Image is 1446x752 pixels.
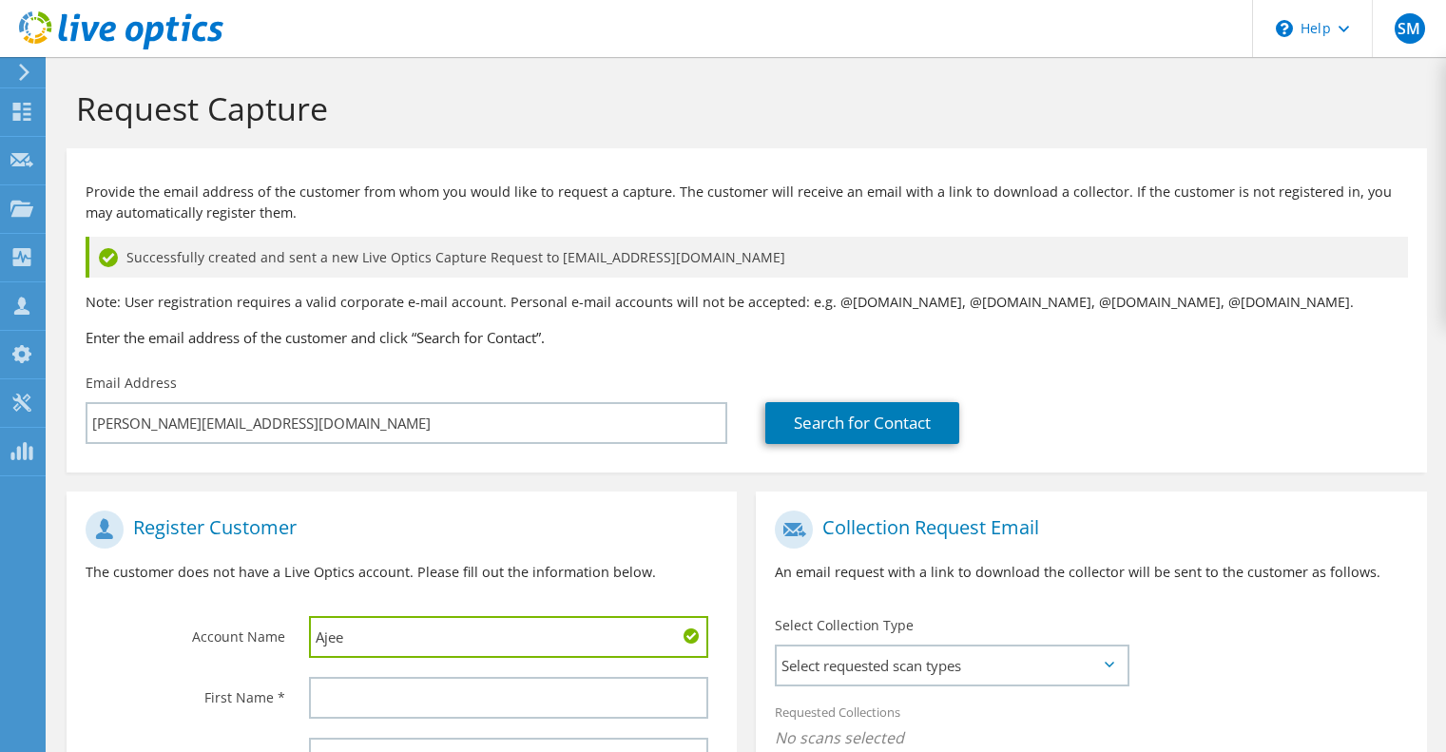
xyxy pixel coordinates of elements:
[765,402,959,444] a: Search for Contact
[126,247,785,268] span: Successfully created and sent a new Live Optics Capture Request to [EMAIL_ADDRESS][DOMAIN_NAME]
[1276,20,1293,37] svg: \n
[86,374,177,393] label: Email Address
[1395,13,1425,44] span: SM
[775,511,1398,549] h1: Collection Request Email
[86,677,285,707] label: First Name *
[86,182,1408,223] p: Provide the email address of the customer from whom you would like to request a capture. The cust...
[76,88,1408,128] h1: Request Capture
[86,292,1408,313] p: Note: User registration requires a valid corporate e-mail account. Personal e-mail accounts will ...
[777,646,1127,685] span: Select requested scan types
[86,327,1408,348] h3: Enter the email address of the customer and click “Search for Contact”.
[86,562,718,583] p: The customer does not have a Live Optics account. Please fill out the information below.
[775,616,914,635] label: Select Collection Type
[86,511,708,549] h1: Register Customer
[775,562,1407,583] p: An email request with a link to download the collector will be sent to the customer as follows.
[86,616,285,646] label: Account Name
[775,727,1407,748] span: No scans selected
